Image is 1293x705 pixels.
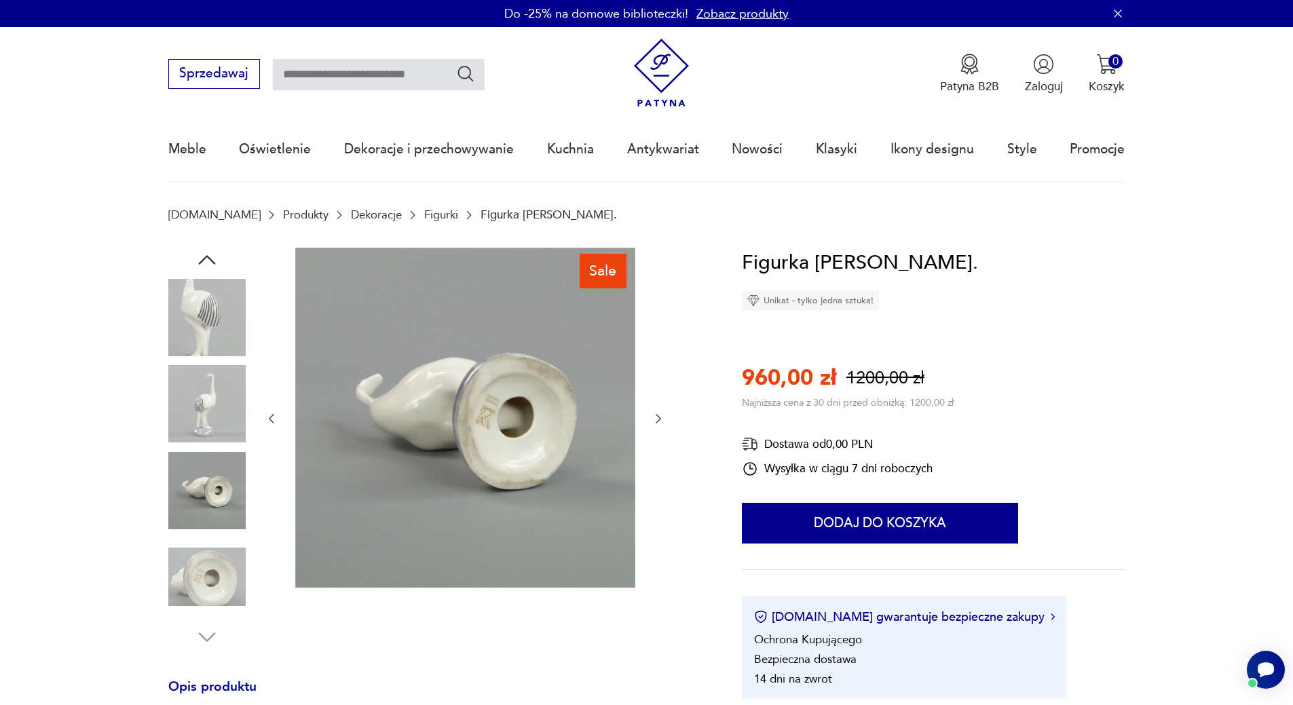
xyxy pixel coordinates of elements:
a: Sprzedawaj [168,69,260,80]
img: Ikona strzałki w prawo [1051,613,1055,620]
button: Dodaj do koszyka [742,503,1018,544]
a: Zobacz produkty [696,5,789,22]
button: [DOMAIN_NAME] gwarantuje bezpieczne zakupy [754,609,1055,626]
img: Ikona medalu [959,54,980,75]
a: Nowości [732,118,783,180]
p: 1200,00 zł [846,366,924,390]
a: [DOMAIN_NAME] [168,208,261,221]
li: Bezpieczna dostawa [754,651,857,667]
p: 960,00 zł [742,363,836,393]
p: Koszyk [1089,79,1125,94]
img: Patyna - sklep z meblami i dekoracjami vintage [627,39,696,107]
a: Style [1007,118,1037,180]
a: Figurki [424,208,458,221]
p: Patyna B2B [940,79,999,94]
a: Meble [168,118,206,180]
img: Zdjęcie produktu Figurka strusia, H. Orthwein. [168,279,246,356]
img: Ikona certyfikatu [754,610,768,624]
div: 0 [1108,54,1123,69]
a: Kuchnia [547,118,594,180]
img: Zdjęcie produktu Figurka strusia, H. Orthwein. [168,452,246,529]
a: Ikona medaluPatyna B2B [940,54,999,94]
h1: Figurka [PERSON_NAME]. [742,248,978,279]
button: Zaloguj [1025,54,1063,94]
img: Ikona diamentu [747,294,760,307]
li: 14 dni na zwrot [754,671,832,687]
button: 0Koszyk [1089,54,1125,94]
a: Dekoracje [351,208,402,221]
div: Sale [580,254,626,288]
img: Ikonka użytkownika [1033,54,1054,75]
p: Najniższa cena z 30 dni przed obniżką: 1200,00 zł [742,396,954,409]
div: Dostawa od 0,00 PLN [742,436,933,453]
img: Zdjęcie produktu Figurka strusia, H. Orthwein. [295,248,635,588]
iframe: Smartsupp widget button [1247,651,1285,689]
a: Oświetlenie [239,118,311,180]
button: Patyna B2B [940,54,999,94]
p: Zaloguj [1025,79,1063,94]
a: Produkty [283,208,329,221]
img: Zdjęcie produktu Figurka strusia, H. Orthwein. [168,365,246,442]
img: Zdjęcie produktu Figurka strusia, H. Orthwein. [168,538,246,615]
div: Wysyłka w ciągu 7 dni roboczych [742,461,933,477]
li: Ochrona Kupującego [754,632,862,647]
a: Ikony designu [891,118,974,180]
a: Klasyki [816,118,857,180]
p: Figurka [PERSON_NAME]. [481,208,617,221]
a: Antykwariat [627,118,699,180]
p: Do -25% na domowe biblioteczki! [504,5,688,22]
button: Szukaj [456,64,476,83]
img: Ikona dostawy [742,436,758,453]
img: Ikona koszyka [1096,54,1117,75]
button: Sprzedawaj [168,59,260,89]
a: Dekoracje i przechowywanie [344,118,514,180]
a: Promocje [1070,118,1125,180]
div: Unikat - tylko jedna sztuka! [742,290,879,311]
